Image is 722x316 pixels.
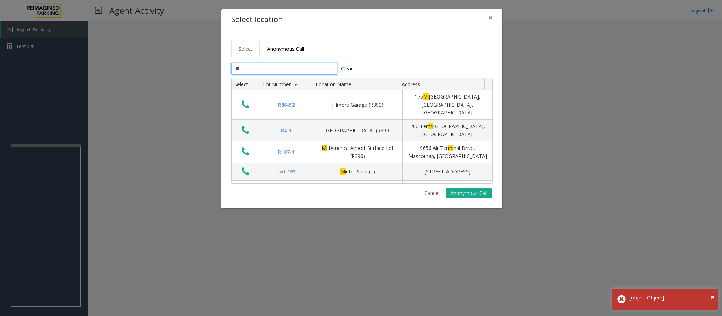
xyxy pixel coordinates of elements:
button: Anonymous Call [446,188,492,198]
span: Address [402,81,420,88]
div: dAmerica Airport Surface Lot (R390) [317,144,398,160]
div: 9656 Air Ter nal Drive, Mascoutah, [GEOGRAPHIC_DATA] [407,144,488,160]
span: Anonymous Call [267,45,304,52]
button: Cancel [420,188,444,198]
span: Select [239,45,252,52]
span: Sortable [293,81,299,87]
div: 200 Ter [GEOGRAPHIC_DATA], [GEOGRAPHIC_DATA] [407,122,488,138]
span: Mi [423,93,429,100]
button: Clear [337,63,357,75]
button: Close [711,292,715,302]
th: Select [232,78,260,90]
div: 175 [GEOGRAPHIC_DATA], [GEOGRAPHIC_DATA], [GEOGRAPHIC_DATA] [407,93,488,116]
h4: Select location [231,14,283,25]
div: Lot 193 [264,168,308,176]
span: mi [428,123,433,129]
div: R187-1 [264,148,308,156]
div: Data table [232,78,492,183]
span: Lot Number [263,81,291,88]
div: nto Place (L) [317,168,398,176]
span: Mi [322,145,327,151]
div: R86-52 [264,101,308,109]
div: R4-1 [264,127,308,134]
div: [GEOGRAPHIC_DATA] (R390) [317,127,398,134]
div: [STREET_ADDRESS] [407,168,488,176]
span: × [488,13,493,23]
button: Close [483,9,498,26]
span: Location Name [316,81,351,88]
span: mi [448,145,453,151]
div: [object Object] [630,294,712,301]
span: Mi [340,168,346,175]
div: Filmore Garage (R390) [317,101,398,109]
span: × [711,292,715,302]
ul: Tabs [231,40,493,57]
